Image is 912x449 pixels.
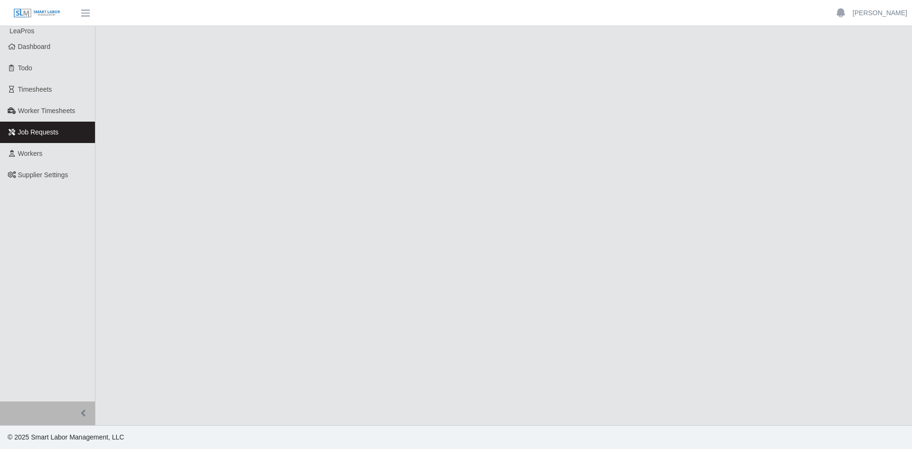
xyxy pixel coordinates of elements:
[18,150,43,157] span: Workers
[13,8,61,19] img: SLM Logo
[18,171,68,179] span: Supplier Settings
[8,433,124,441] span: © 2025 Smart Labor Management, LLC
[853,8,907,18] a: [PERSON_NAME]
[18,43,51,50] span: Dashboard
[18,128,59,136] span: Job Requests
[18,107,75,115] span: Worker Timesheets
[9,27,34,35] span: LeaPros
[18,86,52,93] span: Timesheets
[18,64,32,72] span: Todo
